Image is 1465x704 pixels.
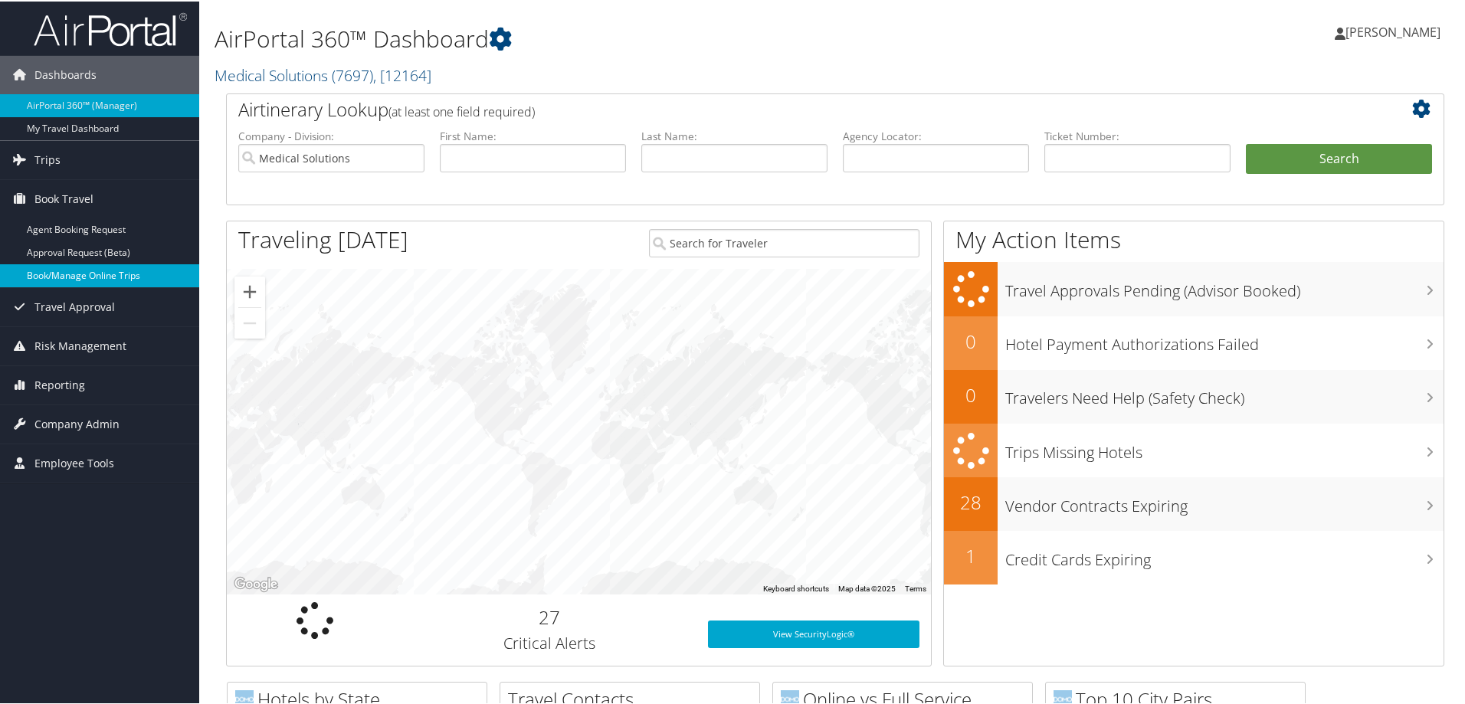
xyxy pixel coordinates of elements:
[34,287,115,325] span: Travel Approval
[838,583,896,591] span: Map data ©2025
[215,21,1042,54] h1: AirPortal 360™ Dashboard
[944,381,998,407] h2: 0
[440,127,626,142] label: First Name:
[944,488,998,514] h2: 28
[332,64,373,84] span: ( 7697 )
[238,222,408,254] h1: Traveling [DATE]
[649,228,919,256] input: Search for Traveler
[1345,22,1440,39] span: [PERSON_NAME]
[34,10,187,46] img: airportal-logo.png
[34,178,93,217] span: Book Travel
[238,95,1331,121] h2: Airtinerary Lookup
[1335,8,1456,54] a: [PERSON_NAME]
[373,64,431,84] span: , [ 12164 ]
[944,327,998,353] h2: 0
[34,139,61,178] span: Trips
[944,422,1444,476] a: Trips Missing Hotels
[34,326,126,364] span: Risk Management
[1005,325,1444,354] h3: Hotel Payment Authorizations Failed
[905,583,926,591] a: Terms (opens in new tab)
[1044,127,1231,142] label: Ticket Number:
[415,631,685,653] h3: Critical Alerts
[1246,142,1432,173] button: Search
[641,127,828,142] label: Last Name:
[944,260,1444,315] a: Travel Approvals Pending (Advisor Booked)
[944,529,1444,583] a: 1Credit Cards Expiring
[415,603,685,629] h2: 27
[1005,433,1444,462] h3: Trips Missing Hotels
[1005,378,1444,408] h3: Travelers Need Help (Safety Check)
[388,102,535,119] span: (at least one field required)
[238,127,424,142] label: Company - Division:
[708,619,919,647] a: View SecurityLogic®
[1005,540,1444,569] h3: Credit Cards Expiring
[1005,486,1444,516] h3: Vendor Contracts Expiring
[34,443,114,481] span: Employee Tools
[34,404,120,442] span: Company Admin
[231,573,281,593] a: Open this area in Google Maps (opens a new window)
[944,368,1444,422] a: 0Travelers Need Help (Safety Check)
[944,315,1444,368] a: 0Hotel Payment Authorizations Failed
[34,54,97,93] span: Dashboards
[234,306,265,337] button: Zoom out
[843,127,1029,142] label: Agency Locator:
[234,275,265,306] button: Zoom in
[944,476,1444,529] a: 28Vendor Contracts Expiring
[215,64,431,84] a: Medical Solutions
[1005,271,1444,300] h3: Travel Approvals Pending (Advisor Booked)
[763,582,829,593] button: Keyboard shortcuts
[944,222,1444,254] h1: My Action Items
[231,573,281,593] img: Google
[34,365,85,403] span: Reporting
[944,542,998,568] h2: 1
